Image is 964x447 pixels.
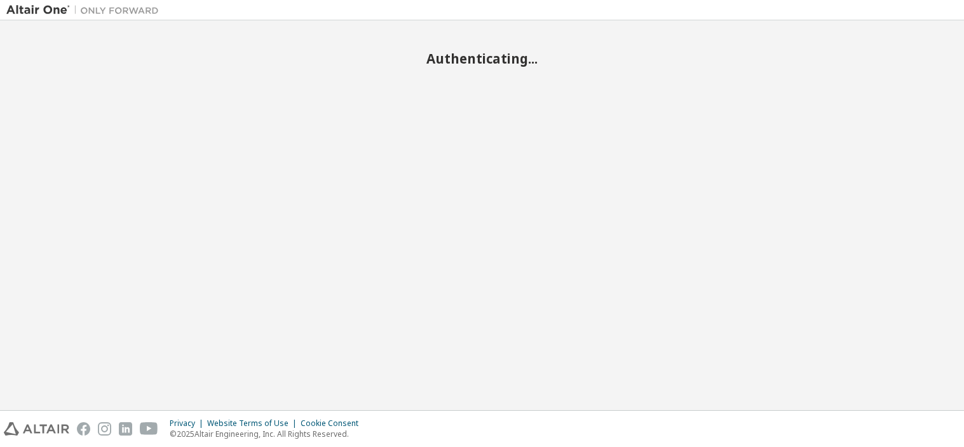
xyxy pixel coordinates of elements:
[119,422,132,436] img: linkedin.svg
[301,418,366,429] div: Cookie Consent
[77,422,90,436] img: facebook.svg
[140,422,158,436] img: youtube.svg
[170,429,366,439] p: © 2025 Altair Engineering, Inc. All Rights Reserved.
[207,418,301,429] div: Website Terms of Use
[98,422,111,436] img: instagram.svg
[170,418,207,429] div: Privacy
[4,422,69,436] img: altair_logo.svg
[6,4,165,17] img: Altair One
[6,50,958,67] h2: Authenticating...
